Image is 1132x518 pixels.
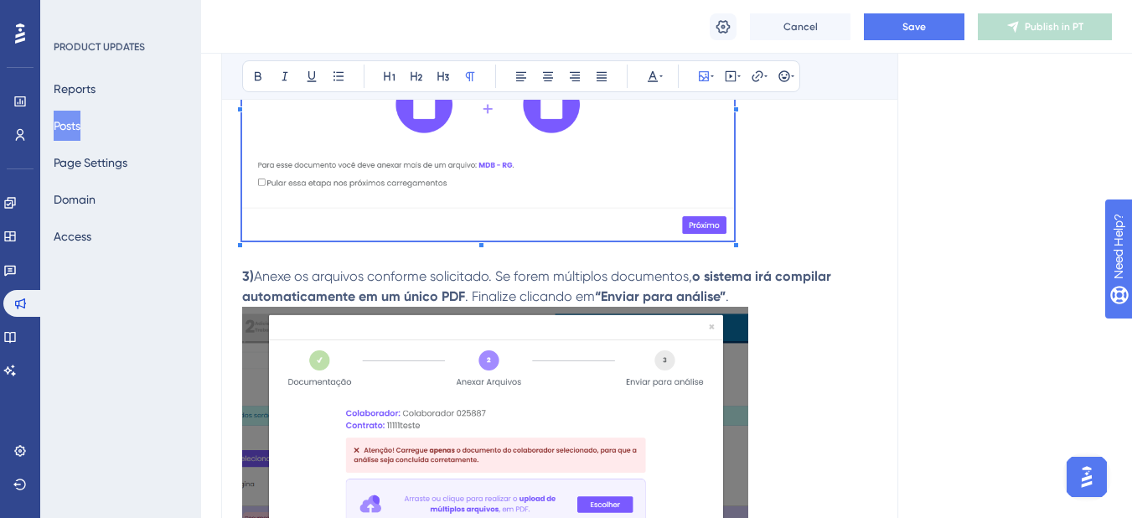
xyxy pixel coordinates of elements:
[465,288,595,304] span: . Finalize clicando em
[750,13,850,40] button: Cancel
[54,74,96,104] button: Reports
[1025,20,1083,34] span: Publish in PT
[54,221,91,251] button: Access
[54,148,127,178] button: Page Settings
[595,288,726,304] strong: “Enviar para análise”
[54,40,145,54] div: PRODUCT UPDATES
[864,13,964,40] button: Save
[1062,452,1112,502] iframe: UserGuiding AI Assistant Launcher
[978,13,1112,40] button: Publish in PT
[254,268,692,284] span: Anexe os arquivos conforme solicitado. Se forem múltiplos documentos,
[242,268,835,304] strong: o sistema irá compilar automaticamente em um único PDF
[54,111,80,141] button: Posts
[54,184,96,215] button: Domain
[902,20,926,34] span: Save
[783,20,818,34] span: Cancel
[39,4,105,24] span: Need Help?
[242,268,254,284] strong: 3)
[726,288,729,304] span: .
